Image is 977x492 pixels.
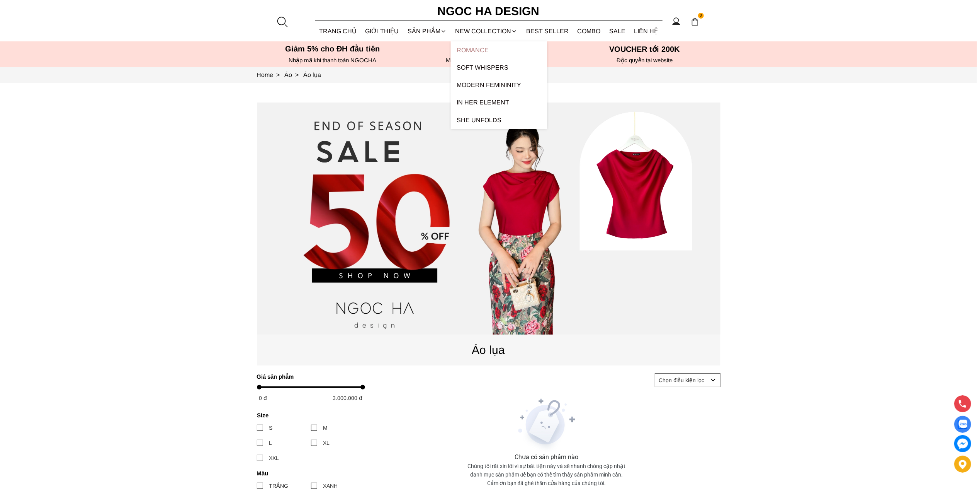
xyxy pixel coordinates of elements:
[257,470,360,477] h4: Màu
[257,72,285,78] a: Link to Home
[274,72,283,78] span: >
[333,395,363,401] span: 3.000.000 ₫
[464,462,629,487] p: Chúng tôi rất xin lỗi vì sự bất tiện này và sẽ nhanh chóng cập nhật danh mục sản phẩm để bạn có t...
[269,482,289,490] div: TRẮNG
[323,482,338,490] div: XANH
[516,391,578,453] img: empty-product
[569,44,720,54] h5: VOUCHER tới 200K
[323,424,328,432] div: M
[315,21,361,41] a: TRANG CHỦ
[413,57,564,64] h6: MIễn phí ship cho tất cả đơn hàng
[451,94,547,111] a: In Her Element
[698,13,704,19] span: 0
[257,373,360,380] h4: Giá sản phẩm
[269,424,273,432] div: S
[522,21,573,41] a: BEST SELLER
[257,412,360,419] h4: Size
[269,439,272,447] div: L
[569,57,720,64] h6: Độc quyền tại website
[958,420,967,429] img: Display image
[304,72,321,78] a: Link to Áo lụa
[573,21,605,41] a: Combo
[257,341,720,359] p: Áo lụa
[323,439,330,447] div: XL
[691,17,699,26] img: img-CART-ICON-ksit0nf1
[954,416,971,433] a: Display image
[285,72,304,78] a: Link to Áo
[403,21,451,41] div: SẢN PHẨM
[269,454,279,462] div: XXL
[451,59,547,76] a: Soft Whispers
[259,395,267,401] span: 0 ₫
[431,2,547,20] a: Ngoc Ha Design
[954,435,971,452] a: messenger
[451,21,522,41] a: NEW COLLECTION
[451,111,547,129] a: SHE UNFOLDS
[451,41,547,59] a: ROMANCE
[451,76,547,94] a: Modern Femininity
[605,21,630,41] a: SALE
[361,21,403,41] a: GIỚI THIỆU
[292,72,302,78] span: >
[630,21,663,41] a: LIÊN HỆ
[289,57,376,63] font: Nhập mã khi thanh toán NGOCHA
[285,44,380,53] font: Giảm 5% cho ĐH đầu tiên
[515,453,578,462] div: Chưa có sản phẩm nào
